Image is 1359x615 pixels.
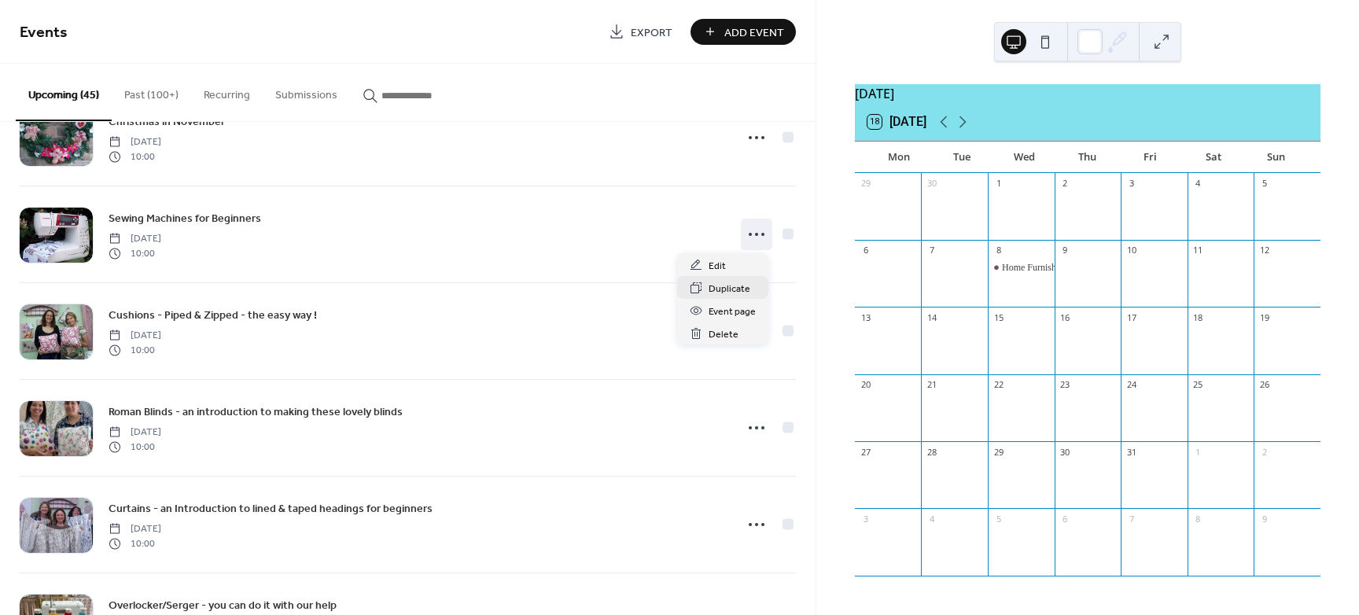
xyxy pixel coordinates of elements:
[860,446,871,458] div: 27
[1125,379,1137,391] div: 24
[860,513,871,525] div: 3
[109,598,337,614] span: Overlocker/Serger - you can do it with our help
[1258,178,1270,190] div: 5
[109,307,317,324] span: Cushions - Piped & Zipped - the easy way !
[860,311,871,323] div: 13
[926,178,937,190] div: 30
[1192,178,1204,190] div: 4
[1059,245,1071,256] div: 9
[1125,446,1137,458] div: 31
[263,64,350,120] button: Submissions
[1125,513,1137,525] div: 7
[926,245,937,256] div: 7
[109,232,161,246] span: [DATE]
[930,142,993,173] div: Tue
[109,149,161,164] span: 10:00
[1059,379,1071,391] div: 23
[860,178,871,190] div: 29
[112,64,191,120] button: Past (100+)
[1182,142,1245,173] div: Sat
[109,306,317,324] a: Cushions - Piped & Zipped - the easy way !
[1125,178,1137,190] div: 3
[1125,245,1137,256] div: 10
[709,326,738,343] span: Delete
[860,245,871,256] div: 6
[855,84,1320,103] div: [DATE]
[16,64,112,121] button: Upcoming (45)
[1258,446,1270,458] div: 2
[597,19,684,45] a: Export
[691,19,796,45] button: Add Event
[109,404,403,421] span: Roman Blinds - an introduction to making these lovely blinds
[109,596,337,614] a: Overlocker/Serger - you can do it with our help
[993,311,1004,323] div: 15
[1258,379,1270,391] div: 26
[709,304,756,320] span: Event page
[109,440,161,454] span: 10:00
[109,114,225,131] span: Christmas in November
[109,209,261,227] a: Sewing Machines for Beginners
[1002,261,1228,274] div: Home Furnishings Certificate Course Level 1 - Wednesdays
[860,379,871,391] div: 20
[1059,446,1071,458] div: 30
[191,64,263,120] button: Recurring
[1192,311,1204,323] div: 18
[1059,311,1071,323] div: 16
[926,513,937,525] div: 4
[993,446,1004,458] div: 29
[993,178,1004,190] div: 1
[109,536,161,551] span: 10:00
[724,24,784,41] span: Add Event
[1192,245,1204,256] div: 11
[631,24,672,41] span: Export
[109,329,161,343] span: [DATE]
[1258,513,1270,525] div: 9
[709,281,750,297] span: Duplicate
[867,142,930,173] div: Mon
[1192,379,1204,391] div: 25
[1245,142,1308,173] div: Sun
[109,112,225,131] a: Christmas in November
[1119,142,1182,173] div: Fri
[1258,311,1270,323] div: 19
[1192,446,1204,458] div: 1
[993,513,1004,525] div: 5
[109,522,161,536] span: [DATE]
[109,501,433,517] span: Curtains - an Introduction to lined & taped headings for beginners
[993,245,1004,256] div: 8
[109,246,161,260] span: 10:00
[988,261,1055,274] div: Home Furnishings Certificate Course Level 1 - Wednesdays
[1056,142,1119,173] div: Thu
[1059,178,1071,190] div: 2
[1125,311,1137,323] div: 17
[109,403,403,421] a: Roman Blinds - an introduction to making these lovely blinds
[926,379,937,391] div: 21
[993,142,1056,173] div: Wed
[109,343,161,357] span: 10:00
[926,446,937,458] div: 28
[109,211,261,227] span: Sewing Machines for Beginners
[109,425,161,440] span: [DATE]
[1258,245,1270,256] div: 12
[109,499,433,517] a: Curtains - an Introduction to lined & taped headings for beginners
[993,379,1004,391] div: 22
[1192,513,1204,525] div: 8
[862,111,932,133] button: 18[DATE]
[20,17,68,48] span: Events
[1059,513,1071,525] div: 6
[109,135,161,149] span: [DATE]
[926,311,937,323] div: 14
[709,258,726,274] span: Edit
